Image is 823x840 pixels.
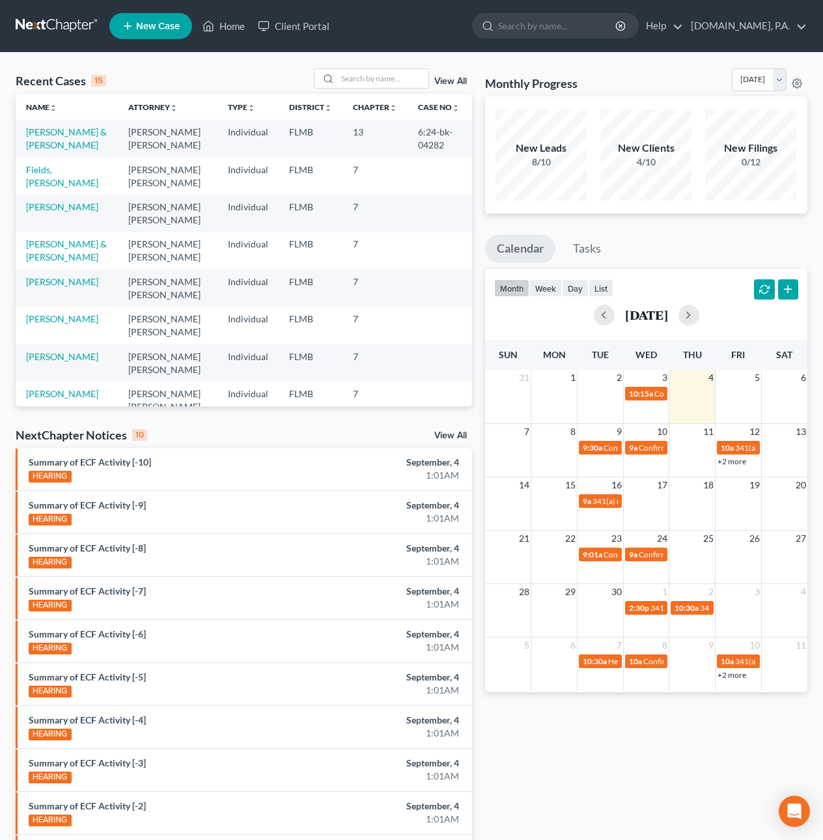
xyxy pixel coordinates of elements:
[518,584,531,600] span: 28
[91,75,106,87] div: 15
[342,120,408,157] td: 13
[324,456,459,469] div: September, 4
[26,164,98,188] a: Fields, [PERSON_NAME]
[389,104,397,112] i: unfold_more
[26,313,98,324] a: [PERSON_NAME]
[702,477,715,493] span: 18
[523,637,531,653] span: 5
[564,531,577,546] span: 22
[342,158,408,195] td: 7
[518,477,531,493] span: 14
[16,427,147,443] div: NextChapter Notices
[702,531,715,546] span: 25
[342,307,408,344] td: 7
[794,531,807,546] span: 27
[279,158,342,195] td: FLMB
[29,714,146,725] a: Summary of ECF Activity [-4]
[279,270,342,307] td: FLMB
[342,195,408,232] td: 7
[324,684,459,697] div: 1:01AM
[748,424,761,440] span: 12
[29,499,146,511] a: Summary of ECF Activity [-9]
[635,349,657,360] span: Wed
[600,156,691,169] div: 4/10
[217,382,279,419] td: Individual
[324,770,459,783] div: 1:01AM
[615,637,623,653] span: 7
[800,584,807,600] span: 4
[337,69,428,88] input: Search by name...
[794,637,807,653] span: 11
[279,195,342,232] td: FLMB
[583,443,602,453] span: 9:30a
[592,349,609,360] span: Tue
[639,443,712,453] span: Confirmation hearing
[583,550,602,559] span: 9:01a
[29,542,146,553] a: Summary of ECF Activity [-8]
[583,656,607,666] span: 10:30a
[324,800,459,813] div: September, 4
[217,120,279,157] td: Individual
[16,73,106,89] div: Recent Cases
[604,443,677,453] span: Confirmation hearing
[569,370,577,385] span: 1
[705,141,796,156] div: New Filings
[26,102,57,112] a: Nameunfold_more
[324,671,459,684] div: September, 4
[593,496,644,506] span: 341(a) meeting
[684,14,807,38] a: [DOMAIN_NAME], P.A.
[683,349,702,360] span: Thu
[721,443,734,453] span: 10a
[650,603,702,613] span: 341(a) meeting
[324,714,459,727] div: September, 4
[408,120,472,157] td: 6:24-bk-04282
[629,603,649,613] span: 2:30p
[136,21,180,31] span: New Case
[217,344,279,382] td: Individual
[753,370,761,385] span: 5
[721,656,734,666] span: 10a
[643,656,717,666] span: Confirmation hearing
[661,370,669,385] span: 3
[26,276,98,287] a: [PERSON_NAME]
[29,514,72,525] div: HEARING
[29,643,72,654] div: HEARING
[49,104,57,112] i: unfold_more
[639,550,712,559] span: Confirmation hearing
[776,349,792,360] span: Sat
[324,641,459,654] div: 1:01AM
[29,471,72,483] div: HEARING
[324,628,459,641] div: September, 4
[700,603,751,613] span: 341(a) meeting
[279,232,342,270] td: FLMB
[523,424,531,440] span: 7
[518,370,531,385] span: 31
[118,232,217,270] td: [PERSON_NAME] [PERSON_NAME]
[26,201,98,212] a: [PERSON_NAME]
[279,307,342,344] td: FLMB
[118,195,217,232] td: [PERSON_NAME] [PERSON_NAME]
[615,370,623,385] span: 2
[543,349,566,360] span: Mon
[324,104,332,112] i: unfold_more
[29,456,151,468] a: Summary of ECF Activity [-10]
[629,443,637,453] span: 9a
[485,76,578,91] h3: Monthly Progress
[29,600,72,611] div: HEARING
[118,158,217,195] td: [PERSON_NAME] [PERSON_NAME]
[794,424,807,440] span: 13
[800,370,807,385] span: 6
[702,424,715,440] span: 11
[625,308,668,322] h2: [DATE]
[29,800,146,811] a: Summary of ECF Activity [-2]
[434,77,467,86] a: View All
[564,584,577,600] span: 29
[128,102,178,112] a: Attorneyunfold_more
[342,344,408,382] td: 7
[279,120,342,157] td: FLMB
[324,813,459,826] div: 1:01AM
[707,584,715,600] span: 2
[118,270,217,307] td: [PERSON_NAME] [PERSON_NAME]
[675,603,699,613] span: 10:30a
[499,349,518,360] span: Sun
